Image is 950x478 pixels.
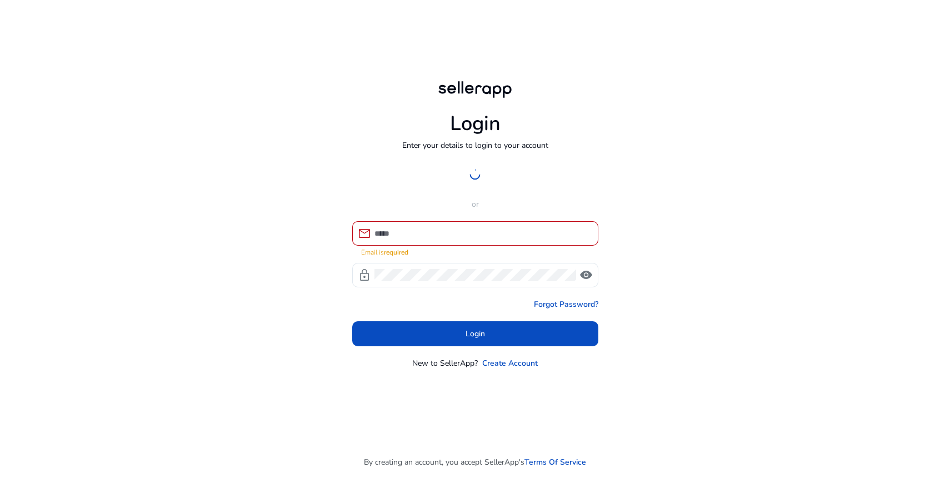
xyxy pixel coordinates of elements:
span: mail [358,227,371,240]
a: Forgot Password? [534,298,598,310]
span: Login [466,328,485,340]
strong: required [384,248,408,257]
span: visibility [579,268,593,282]
h1: Login [450,112,501,136]
a: Terms Of Service [524,456,586,468]
p: Enter your details to login to your account [402,140,548,151]
p: or [352,198,598,210]
p: New to SellerApp? [412,357,478,369]
span: lock [358,268,371,282]
a: Create Account [482,357,538,369]
button: Login [352,321,598,346]
mat-error: Email is [361,246,589,257]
